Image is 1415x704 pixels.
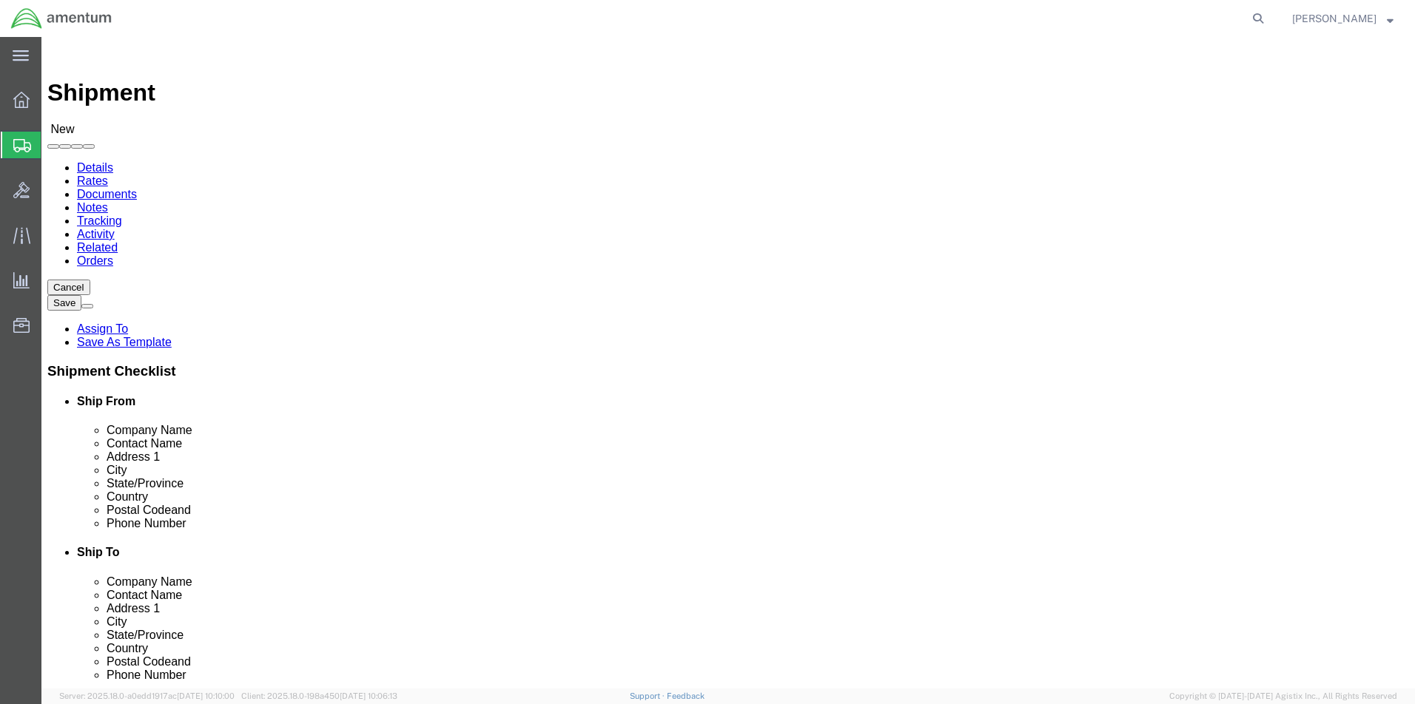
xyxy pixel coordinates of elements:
span: [DATE] 10:06:13 [340,691,397,700]
span: Server: 2025.18.0-a0edd1917ac [59,691,235,700]
span: [DATE] 10:10:00 [177,691,235,700]
iframe: FS Legacy Container [41,37,1415,688]
a: Support [630,691,667,700]
span: Client: 2025.18.0-198a450 [241,691,397,700]
button: [PERSON_NAME] [1291,10,1394,27]
span: Copyright © [DATE]-[DATE] Agistix Inc., All Rights Reserved [1169,690,1397,703]
span: Kurt Archuleta [1292,10,1377,27]
a: Feedback [667,691,705,700]
img: logo [10,7,112,30]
